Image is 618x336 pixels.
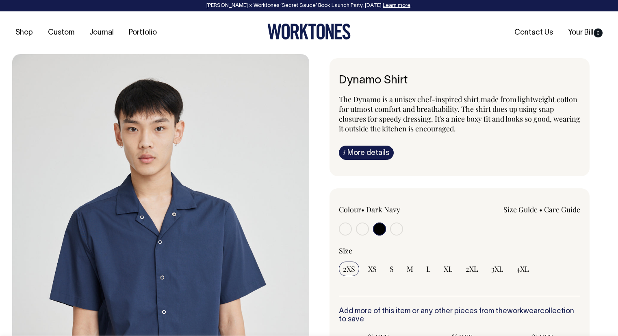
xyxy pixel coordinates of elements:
[462,262,482,276] input: 2XL
[487,262,507,276] input: 3XL
[366,205,400,214] label: Dark Navy
[343,264,355,274] span: 2XS
[516,264,529,274] span: 4XL
[126,26,160,39] a: Portfolio
[507,308,540,315] a: workwear
[407,264,413,274] span: M
[491,264,503,274] span: 3XL
[339,262,359,276] input: 2XS
[544,205,580,214] a: Care Guide
[339,94,580,133] span: The Dynamo is a unisex chef-inspired shirt made from lightweight cotton for utmost comfort and br...
[466,264,478,274] span: 2XL
[386,262,398,276] input: S
[440,262,457,276] input: XL
[45,26,78,39] a: Custom
[444,264,453,274] span: XL
[426,264,431,274] span: L
[503,205,538,214] a: Size Guide
[383,3,410,8] a: Learn more
[512,262,533,276] input: 4XL
[8,3,610,9] div: [PERSON_NAME] × Worktones ‘Secret Sauce’ Book Launch Party, [DATE]. .
[565,26,606,39] a: Your Bill0
[368,264,377,274] span: XS
[86,26,117,39] a: Journal
[339,308,581,324] h6: Add more of this item or any other pieces from the collection to save
[339,74,581,87] h1: Dynamo Shirt
[339,205,436,214] div: Colour
[422,262,435,276] input: L
[364,262,381,276] input: XS
[390,264,394,274] span: S
[339,146,394,160] a: iMore details
[594,28,603,37] span: 0
[403,262,417,276] input: M
[539,205,542,214] span: •
[343,148,345,157] span: i
[511,26,556,39] a: Contact Us
[361,205,364,214] span: •
[12,26,36,39] a: Shop
[339,246,581,255] div: Size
